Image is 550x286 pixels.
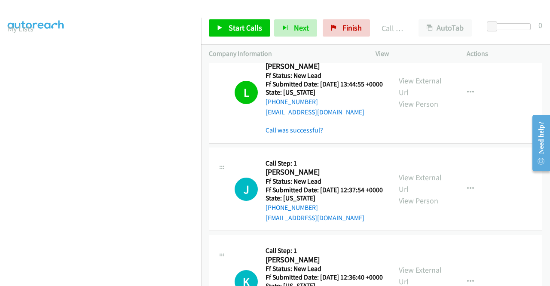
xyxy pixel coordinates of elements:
[274,19,317,37] button: Next
[526,109,550,177] iframe: Resource Center
[209,19,270,37] a: Start Calls
[266,246,383,255] h5: Call Step: 1
[266,194,383,203] h5: State: [US_STATE]
[266,167,380,177] h2: [PERSON_NAME]
[399,196,438,206] a: View Person
[235,178,258,201] div: The call is yet to be attempted
[266,71,383,80] h5: Ff Status: New Lead
[266,255,380,265] h2: [PERSON_NAME]
[229,23,262,33] span: Start Calls
[266,159,383,168] h5: Call Step: 1
[266,62,380,71] h2: [PERSON_NAME]
[266,88,383,97] h5: State: [US_STATE]
[209,49,360,59] p: Company Information
[399,76,442,97] a: View External Url
[8,24,34,34] a: My Lists
[266,273,383,282] h5: Ff Submitted Date: [DATE] 12:36:40 +0000
[266,214,364,222] a: [EMAIL_ADDRESS][DOMAIN_NAME]
[266,98,318,106] a: [PHONE_NUMBER]
[399,99,438,109] a: View Person
[235,178,258,201] h1: J
[294,23,309,33] span: Next
[399,172,442,194] a: View External Url
[266,186,383,194] h5: Ff Submitted Date: [DATE] 12:37:54 +0000
[266,177,383,186] h5: Ff Status: New Lead
[266,108,364,116] a: [EMAIL_ADDRESS][DOMAIN_NAME]
[323,19,370,37] a: Finish
[376,49,451,59] p: View
[419,19,472,37] button: AutoTab
[266,126,323,134] a: Call was successful?
[235,81,258,104] h1: L
[382,22,403,34] p: Call Completed
[266,264,383,273] h5: Ff Status: New Lead
[266,80,383,89] h5: Ff Submitted Date: [DATE] 13:44:55 +0000
[342,23,362,33] span: Finish
[538,19,542,31] div: 0
[266,203,318,212] a: [PHONE_NUMBER]
[467,49,542,59] p: Actions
